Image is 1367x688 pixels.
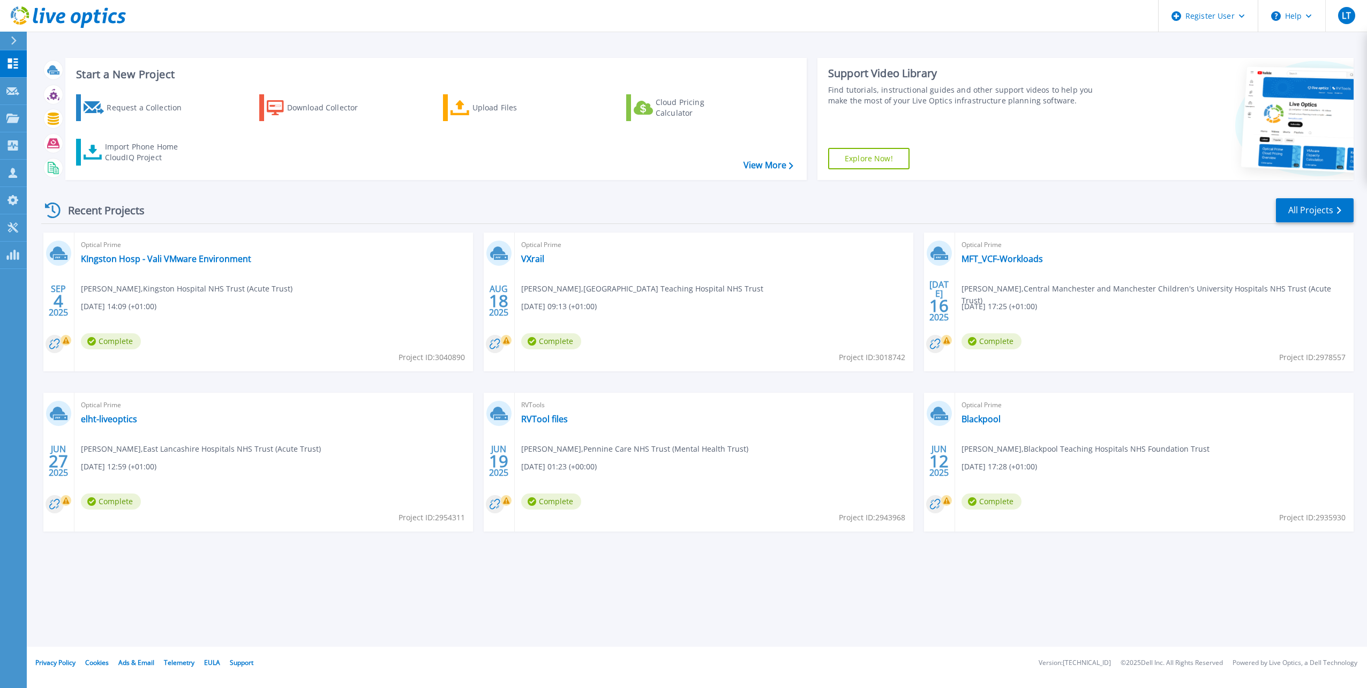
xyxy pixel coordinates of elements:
[81,253,251,264] a: KIngston Hosp - Vali VMware Environment
[828,148,910,169] a: Explore Now!
[656,97,741,118] div: Cloud Pricing Calculator
[962,333,1022,349] span: Complete
[76,69,793,80] h3: Start a New Project
[54,296,63,305] span: 4
[107,97,192,118] div: Request a Collection
[1276,198,1354,222] a: All Projects
[81,333,141,349] span: Complete
[1279,352,1346,363] span: Project ID: 2978557
[35,658,76,667] a: Privacy Policy
[962,399,1347,411] span: Optical Prime
[521,414,568,424] a: RVTool files
[1279,512,1346,524] span: Project ID: 2935930
[81,239,467,251] span: Optical Prime
[105,141,189,163] div: Import Phone Home CloudIQ Project
[929,457,949,466] span: 12
[489,442,509,481] div: JUN 2025
[521,253,544,264] a: VXrail
[81,414,137,424] a: elht-liveoptics
[287,97,373,118] div: Download Collector
[48,442,69,481] div: JUN 2025
[1342,11,1351,20] span: LT
[962,301,1037,312] span: [DATE] 17:25 (+01:00)
[443,94,562,121] a: Upload Files
[81,461,156,473] span: [DATE] 12:59 (+01:00)
[839,352,905,363] span: Project ID: 3018742
[962,461,1037,473] span: [DATE] 17:28 (+01:00)
[399,512,465,524] span: Project ID: 2954311
[472,97,558,118] div: Upload Files
[521,283,763,295] span: [PERSON_NAME] , [GEOGRAPHIC_DATA] Teaching Hospital NHS Trust
[1121,660,1223,667] li: © 2025 Dell Inc. All Rights Reserved
[49,457,68,466] span: 27
[828,85,1105,106] div: Find tutorials, instructional guides and other support videos to help you make the most of your L...
[521,443,748,455] span: [PERSON_NAME] , Pennine Care NHS Trust (Mental Health Trust)
[962,493,1022,510] span: Complete
[521,301,597,312] span: [DATE] 09:13 (+01:00)
[929,301,949,310] span: 16
[626,94,746,121] a: Cloud Pricing Calculator
[81,301,156,312] span: [DATE] 14:09 (+01:00)
[399,352,465,363] span: Project ID: 3040890
[118,658,154,667] a: Ads & Email
[204,658,220,667] a: EULA
[521,399,907,411] span: RVTools
[1233,660,1357,667] li: Powered by Live Optics, a Dell Technology
[489,281,509,320] div: AUG 2025
[41,197,159,223] div: Recent Projects
[81,399,467,411] span: Optical Prime
[521,493,581,510] span: Complete
[81,283,292,295] span: [PERSON_NAME] , Kingston Hospital NHS Trust (Acute Trust)
[962,239,1347,251] span: Optical Prime
[929,281,949,320] div: [DATE] 2025
[828,66,1105,80] div: Support Video Library
[839,512,905,524] span: Project ID: 2943968
[962,253,1043,264] a: MFT_VCF-Workloads
[81,493,141,510] span: Complete
[1039,660,1111,667] li: Version: [TECHNICAL_ID]
[259,94,379,121] a: Download Collector
[962,414,1001,424] a: Blackpool
[521,239,907,251] span: Optical Prime
[85,658,109,667] a: Cookies
[489,296,508,305] span: 18
[489,457,508,466] span: 19
[743,160,793,170] a: View More
[962,443,1210,455] span: [PERSON_NAME] , Blackpool Teaching Hospitals NHS Foundation Trust
[929,442,949,481] div: JUN 2025
[81,443,321,455] span: [PERSON_NAME] , East Lancashire Hospitals NHS Trust (Acute Trust)
[164,658,194,667] a: Telemetry
[76,94,196,121] a: Request a Collection
[521,333,581,349] span: Complete
[962,283,1354,306] span: [PERSON_NAME] , Central Manchester and Manchester Children's University Hospitals NHS Trust (Acut...
[521,461,597,473] span: [DATE] 01:23 (+00:00)
[230,658,253,667] a: Support
[48,281,69,320] div: SEP 2025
